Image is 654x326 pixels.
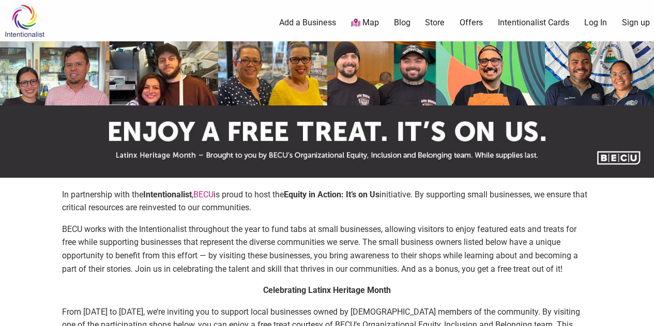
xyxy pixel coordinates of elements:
strong: Intentionalist [143,190,192,199]
a: Offers [460,17,483,28]
strong: Celebrating Latinx Heritage Month [263,285,391,295]
p: BECU works with the Intentionalist throughout the year to fund tabs at small businesses, allowing... [62,223,592,275]
a: Intentionalist Cards [498,17,569,28]
a: Store [425,17,445,28]
a: Blog [394,17,410,28]
p: In partnership with the , is proud to host the initiative. By supporting small businesses, we ens... [62,188,592,214]
a: Sign up [622,17,650,28]
a: Add a Business [279,17,336,28]
a: BECU [193,190,214,199]
strong: Equity in Action: It’s on Us [284,190,379,199]
a: Log In [584,17,607,28]
a: Map [351,17,379,29]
